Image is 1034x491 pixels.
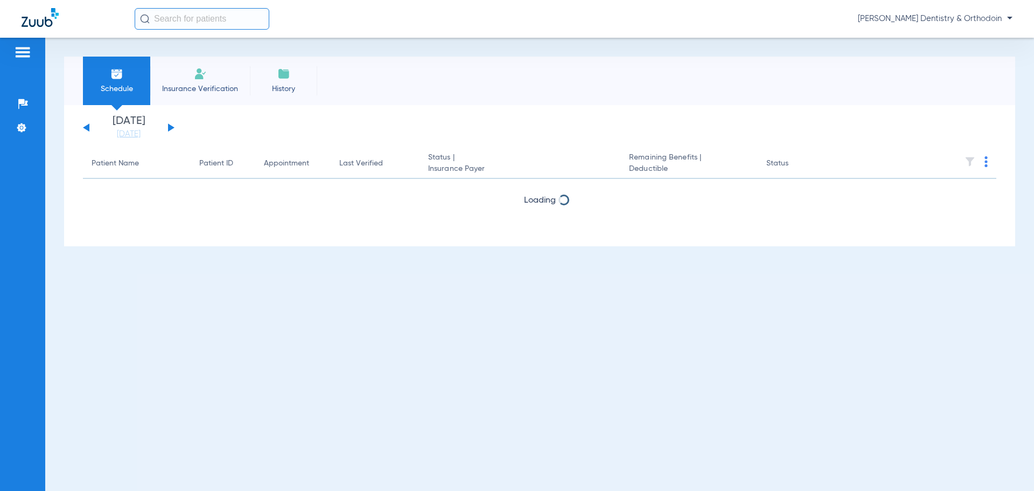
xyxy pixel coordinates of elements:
[194,67,207,80] img: Manual Insurance Verification
[758,149,830,179] th: Status
[199,158,233,169] div: Patient ID
[14,46,31,59] img: hamburger-icon
[140,14,150,24] img: Search Icon
[858,13,1012,24] span: [PERSON_NAME] Dentistry & Orthodoin
[158,84,242,94] span: Insurance Verification
[96,129,161,140] a: [DATE]
[96,116,161,140] li: [DATE]
[428,163,612,175] span: Insurance Payer
[92,158,182,169] div: Patient Name
[420,149,620,179] th: Status |
[22,8,59,27] img: Zuub Logo
[965,156,975,167] img: filter.svg
[339,158,411,169] div: Last Verified
[524,196,556,205] span: Loading
[110,67,123,80] img: Schedule
[258,84,309,94] span: History
[620,149,757,179] th: Remaining Benefits |
[264,158,322,169] div: Appointment
[264,158,309,169] div: Appointment
[135,8,269,30] input: Search for patients
[277,67,290,80] img: History
[629,163,749,175] span: Deductible
[339,158,383,169] div: Last Verified
[984,156,988,167] img: group-dot-blue.svg
[199,158,247,169] div: Patient ID
[91,84,142,94] span: Schedule
[92,158,139,169] div: Patient Name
